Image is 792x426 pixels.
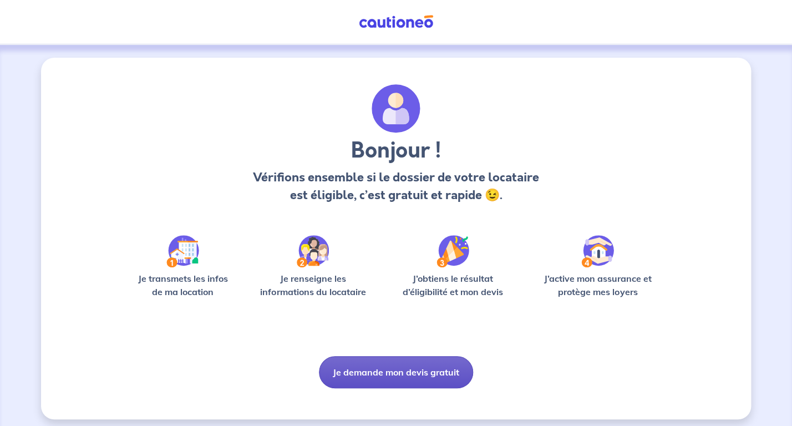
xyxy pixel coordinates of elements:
img: /static/90a569abe86eec82015bcaae536bd8e6/Step-1.svg [166,235,199,267]
h3: Bonjour ! [250,138,542,164]
img: /static/bfff1cf634d835d9112899e6a3df1a5d/Step-4.svg [581,235,614,267]
p: Je transmets les infos de ma location [130,272,236,298]
p: Je renseigne les informations du locataire [253,272,373,298]
img: archivate [372,84,420,133]
img: Cautioneo [354,15,438,29]
p: J’obtiens le résultat d’éligibilité et mon devis [390,272,516,298]
button: Je demande mon devis gratuit [319,356,473,388]
img: /static/f3e743aab9439237c3e2196e4328bba9/Step-3.svg [436,235,469,267]
p: J’active mon assurance et protège mes loyers [533,272,662,298]
p: Vérifions ensemble si le dossier de votre locataire est éligible, c’est gratuit et rapide 😉. [250,169,542,204]
img: /static/c0a346edaed446bb123850d2d04ad552/Step-2.svg [297,235,329,267]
